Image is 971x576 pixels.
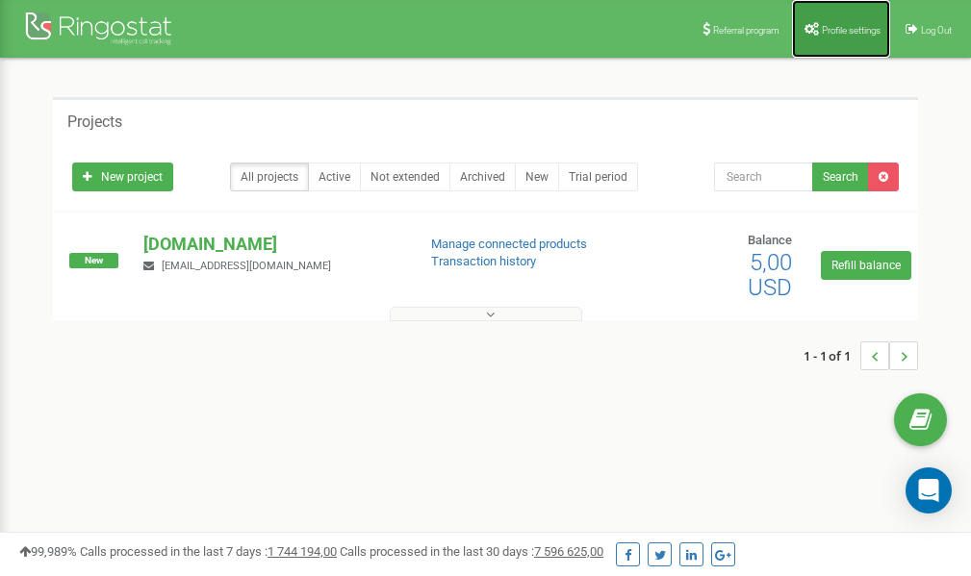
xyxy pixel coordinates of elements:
[812,163,869,191] button: Search
[80,544,337,559] span: Calls processed in the last 7 days :
[748,249,792,301] span: 5,00 USD
[72,163,173,191] a: New project
[69,253,118,268] span: New
[558,163,638,191] a: Trial period
[162,260,331,272] span: [EMAIL_ADDRESS][DOMAIN_NAME]
[230,163,309,191] a: All projects
[714,163,813,191] input: Search
[431,254,536,268] a: Transaction history
[308,163,361,191] a: Active
[804,322,918,389] nav: ...
[804,341,860,370] span: 1 - 1 of 1
[534,544,603,559] u: 7 596 625,00
[340,544,603,559] span: Calls processed in the last 30 days :
[431,237,587,251] a: Manage connected products
[143,232,399,257] p: [DOMAIN_NAME]
[360,163,450,191] a: Not extended
[19,544,77,559] span: 99,989%
[822,25,881,36] span: Profile settings
[821,251,911,280] a: Refill balance
[713,25,779,36] span: Referral program
[67,113,122,131] h5: Projects
[921,25,952,36] span: Log Out
[449,163,516,191] a: Archived
[515,163,559,191] a: New
[748,233,792,247] span: Balance
[268,544,337,559] u: 1 744 194,00
[906,467,952,513] div: Open Intercom Messenger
